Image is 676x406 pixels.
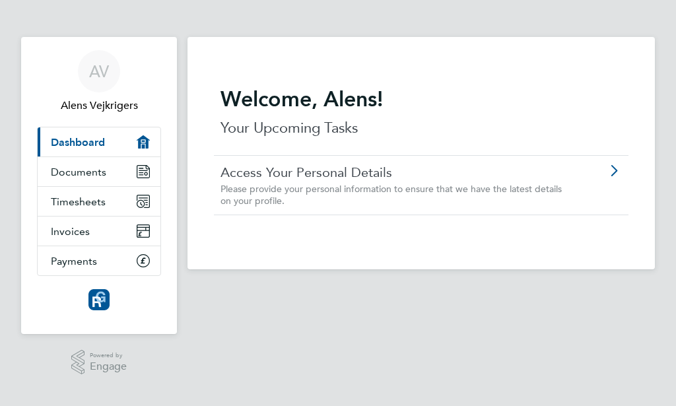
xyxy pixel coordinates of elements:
[38,127,160,156] a: Dashboard
[220,183,562,207] span: Please provide your personal information to ensure that we have the latest details on your profile.
[38,157,160,186] a: Documents
[37,98,161,114] span: Alens Vejkrigers
[89,63,109,80] span: AV
[90,350,127,361] span: Powered by
[51,136,105,149] span: Dashboard
[21,37,177,334] nav: Main navigation
[220,118,622,139] p: Your Upcoming Tasks
[88,289,110,310] img: resourcinggroup-logo-retina.png
[37,289,161,310] a: Go to home page
[51,166,106,178] span: Documents
[90,361,127,372] span: Engage
[220,86,622,112] h2: Welcome, Alens!
[38,187,160,216] a: Timesheets
[51,225,90,238] span: Invoices
[38,246,160,275] a: Payments
[38,217,160,246] a: Invoices
[220,164,567,181] a: Access Your Personal Details
[71,350,127,375] a: Powered byEngage
[51,195,106,208] span: Timesheets
[51,255,97,267] span: Payments
[37,50,161,114] a: AVAlens Vejkrigers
